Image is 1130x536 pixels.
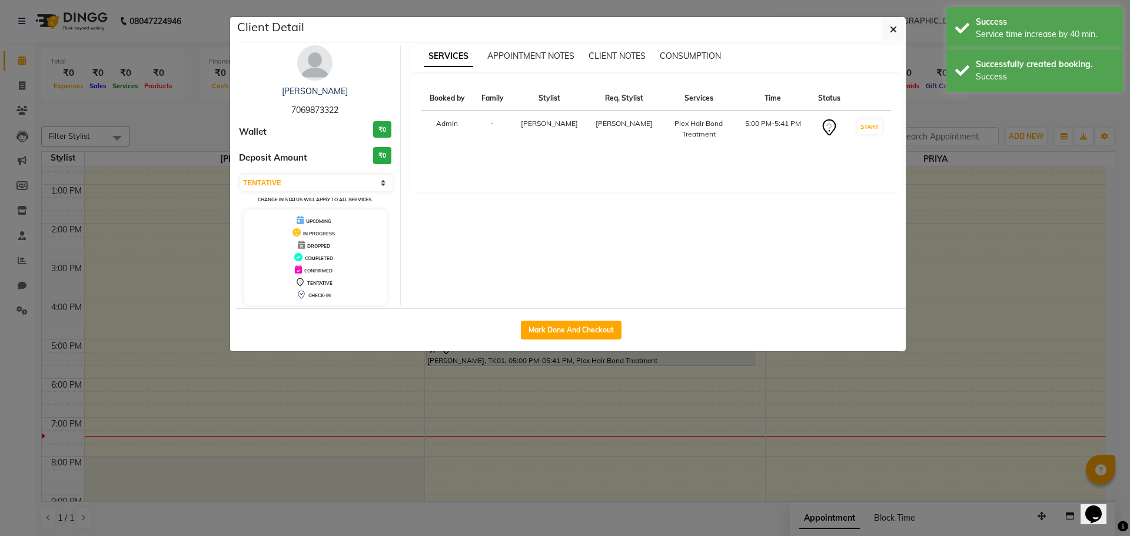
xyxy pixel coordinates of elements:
[660,51,721,61] span: CONSUMPTION
[424,46,473,67] span: SERVICES
[282,86,348,96] a: [PERSON_NAME]
[736,86,810,111] th: Time
[521,119,578,128] span: [PERSON_NAME]
[239,151,307,165] span: Deposit Amount
[258,197,373,202] small: Change in status will apply to all services.
[303,231,335,237] span: IN PROGRESS
[511,86,586,111] th: Stylist
[308,292,331,298] span: CHECK-IN
[307,243,330,249] span: DROPPED
[810,86,848,111] th: Status
[473,86,511,111] th: Family
[306,218,331,224] span: UPCOMING
[587,86,662,111] th: Req. Stylist
[589,51,646,61] span: CLIENT NOTES
[421,111,473,147] td: Admin
[304,268,333,274] span: CONFIRMED
[305,255,333,261] span: COMPLETED
[596,119,653,128] span: [PERSON_NAME]
[421,86,473,111] th: Booked by
[976,28,1114,41] div: Service time increase by 40 min.
[237,18,304,36] h5: Client Detail
[373,147,391,164] h3: ₹0
[858,119,882,134] button: START
[976,16,1114,28] div: Success
[307,280,333,286] span: TENTATIVE
[297,45,333,81] img: avatar
[662,86,736,111] th: Services
[291,105,338,115] span: 7069873322
[976,71,1114,83] div: Success
[373,121,391,138] h3: ₹0
[976,58,1114,71] div: Successfully created booking.
[1081,489,1118,524] iframe: chat widget
[473,111,511,147] td: -
[521,321,621,339] button: Mark Done And Checkout
[669,118,729,139] div: Plex Hair Bond Treatment
[487,51,574,61] span: APPOINTMENT NOTES
[736,111,810,147] td: 5:00 PM-5:41 PM
[239,125,267,139] span: Wallet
